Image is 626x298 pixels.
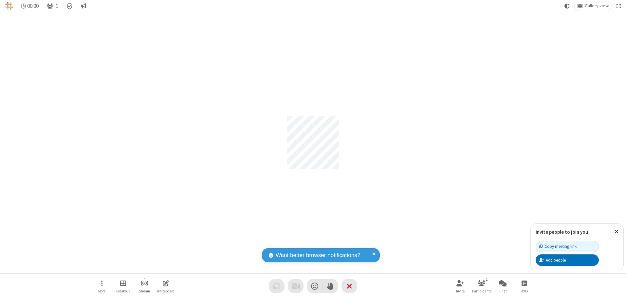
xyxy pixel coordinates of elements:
[113,277,133,295] button: Manage Breakout Rooms
[27,3,39,9] span: 00:00
[18,1,42,11] div: Timer
[78,1,89,11] button: Conversation
[514,277,534,295] button: Open poll
[536,229,588,235] label: Invite people to join you
[92,277,112,295] button: Open menu
[451,277,470,295] button: Invite participants (Alt+I)
[5,2,13,10] img: QA Selenium DO NOT DELETE OR CHANGE
[472,277,491,295] button: Open participant list
[288,279,304,293] button: Video
[98,289,105,293] span: More
[610,224,623,240] button: Close popover
[156,277,175,295] button: Open shared whiteboard
[536,241,599,252] button: Copy meeting link
[575,1,611,11] button: Change layout
[157,289,175,293] span: Whiteboard
[135,277,154,295] button: Start streaming
[307,279,322,293] button: Send a reaction
[499,289,507,293] span: Chat
[484,276,490,282] div: 1
[341,279,357,293] button: End or leave meeting
[472,289,491,293] span: Participants
[539,243,577,249] div: Copy meeting link
[585,3,609,9] span: Gallery view
[493,277,513,295] button: Open chat
[322,279,338,293] button: Raise hand
[269,279,285,293] button: Audio problem - check your Internet connection or call by phone
[456,289,465,293] span: Invite
[536,254,599,266] button: Add people
[521,289,528,293] span: Polls
[56,3,58,9] span: 1
[614,1,624,11] button: Fullscreen
[44,1,61,11] button: Open participant list
[64,1,76,11] div: Meeting details Encryption enabled
[276,251,360,260] span: Want better browser notifications?
[116,289,130,293] span: Breakout
[562,1,572,11] button: Using system theme
[139,289,150,293] span: Stream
